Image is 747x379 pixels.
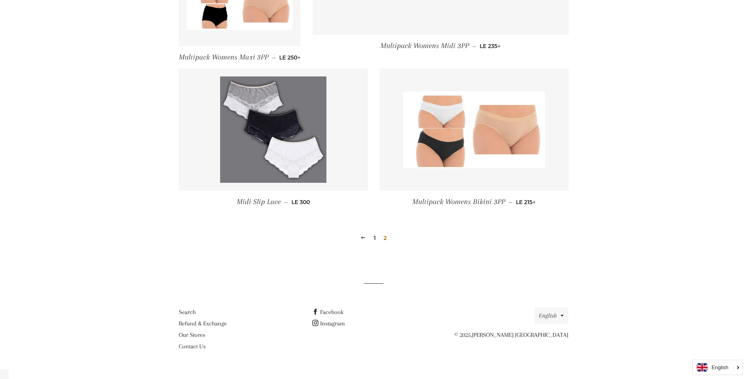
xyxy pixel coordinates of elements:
a: Instagram [312,320,345,327]
span: Multipack Womens Midi 3PP [380,41,469,50]
a: Multipack Womens Maxi 3PP — LE 250 [179,46,301,69]
a: English [697,363,739,372]
a: Refund & Exchange [179,320,227,327]
span: — [284,199,288,206]
a: Multipack Womens Bikini 3PP — LE 215 [380,191,569,213]
span: Midi Slip Lace [237,197,281,206]
a: Facebook [312,308,343,316]
span: Multipack Womens Maxi 3PP [179,53,269,61]
a: Contact Us [179,343,206,350]
span: 2 [380,232,390,244]
a: Midi Slip Lace — LE 300 [179,191,368,213]
a: Search [179,308,196,316]
a: Our Stores [179,331,205,338]
span: LE 250 [279,54,301,61]
span: LE 215 [516,199,536,206]
span: — [272,54,276,61]
p: © 2025, [446,330,568,340]
span: LE 300 [291,199,310,206]
a: 1 [371,232,379,244]
span: — [472,43,476,50]
span: LE 235 [480,43,501,50]
a: [PERSON_NAME] [GEOGRAPHIC_DATA] [472,331,568,338]
span: — [508,199,513,206]
button: English [534,307,568,324]
i: English [712,365,728,370]
a: Multipack Womens Midi 3PP — LE 235 [313,35,569,57]
span: Multipack Womens Bikini 3PP [412,197,505,206]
